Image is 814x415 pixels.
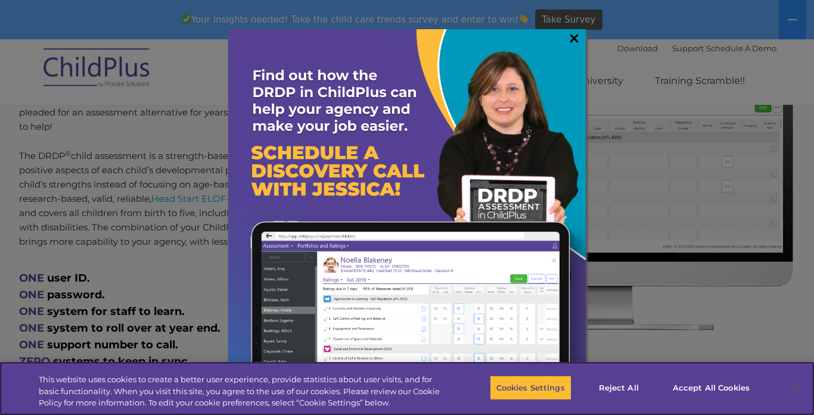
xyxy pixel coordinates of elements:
[490,375,571,400] button: Cookies Settings
[582,375,656,400] button: Reject All
[39,374,448,409] div: This website uses cookies to create a better user experience, provide statistics about user visit...
[567,32,581,44] a: ×
[782,375,808,401] button: Close
[666,375,756,400] button: Accept All Cookies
